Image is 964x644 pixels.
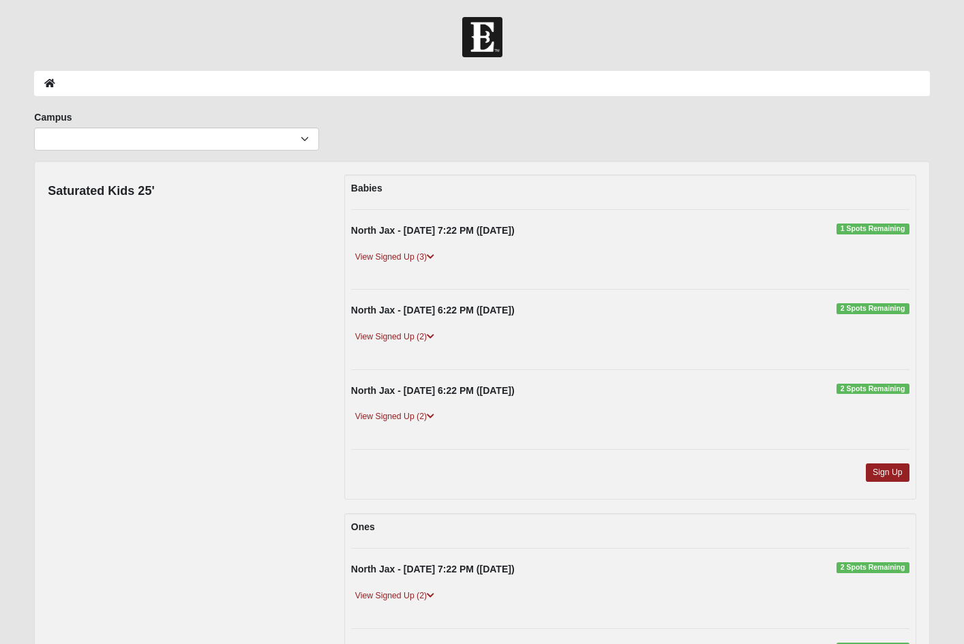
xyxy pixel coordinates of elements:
a: View Signed Up (2) [351,330,438,344]
h4: Saturated Kids 25' [48,184,154,199]
span: 2 Spots Remaining [837,384,909,395]
strong: North Jax - [DATE] 7:22 PM ([DATE]) [351,225,515,236]
span: 2 Spots Remaining [837,562,909,573]
strong: Ones [351,521,375,532]
a: Sign Up [866,463,909,482]
span: 2 Spots Remaining [837,303,909,314]
a: View Signed Up (2) [351,410,438,424]
strong: Babies [351,183,382,194]
label: Campus [34,110,72,124]
a: View Signed Up (2) [351,589,438,603]
strong: North Jax - [DATE] 6:22 PM ([DATE]) [351,305,515,316]
span: 1 Spots Remaining [837,224,909,234]
strong: North Jax - [DATE] 6:22 PM ([DATE]) [351,385,515,396]
img: Church of Eleven22 Logo [462,17,502,57]
a: View Signed Up (3) [351,250,438,264]
strong: North Jax - [DATE] 7:22 PM ([DATE]) [351,564,515,574]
